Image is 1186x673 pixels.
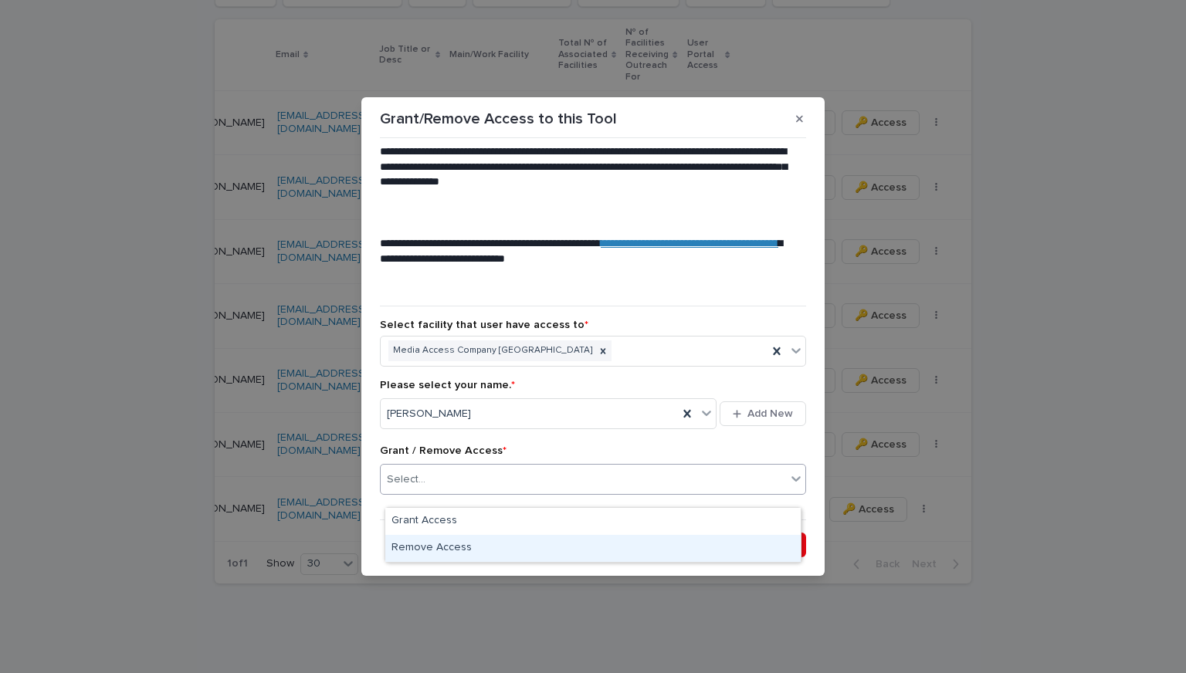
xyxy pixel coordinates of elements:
[380,445,507,456] span: Grant / Remove Access
[387,406,471,422] span: [PERSON_NAME]
[387,472,425,488] div: Select...
[380,380,515,391] span: Please select your name.
[380,320,588,330] span: Select facility that user have access to
[380,110,617,128] p: Grant/Remove Access to this Tool
[720,401,806,426] button: Add New
[385,535,801,562] div: Remove Access
[747,408,793,419] span: Add New
[385,508,801,535] div: Grant Access
[388,340,595,361] div: Media Access Company [GEOGRAPHIC_DATA]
